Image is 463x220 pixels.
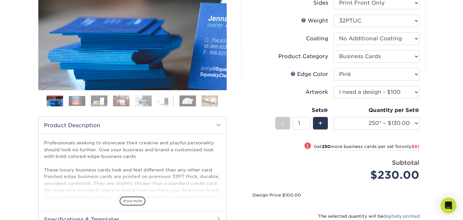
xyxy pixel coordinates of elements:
[120,197,145,205] span: show more
[318,118,323,128] span: +
[392,159,419,166] strong: Subtotal
[383,214,420,219] a: digitally printed
[47,93,63,110] img: Business Cards 01
[202,95,218,107] img: Business Cards 08
[281,118,284,128] span: -
[39,117,226,134] h2: Product Description
[69,96,85,106] img: Business Cards 02
[282,193,301,198] span: $100.00
[290,70,328,78] div: Edge Color
[113,95,130,107] img: Business Cards 04
[157,95,174,107] img: Business Cards 06
[314,144,419,151] small: Get more business cards per set for
[441,198,456,213] div: Open Intercom Messenger
[338,167,419,183] div: $230.00
[411,144,419,149] span: $61
[333,106,419,114] div: Quantity per Set
[91,95,107,107] img: Business Cards 03
[306,35,328,43] div: Coating
[322,144,330,149] strong: 250
[402,144,419,149] span: only
[301,17,328,25] div: Weight
[179,95,196,107] img: Business Cards 07
[305,88,328,96] div: Artwork
[317,214,420,219] small: The selected quantity will be
[307,143,308,150] span: !
[252,193,301,198] small: Design Price:
[278,53,328,60] div: Product Category
[275,106,328,114] div: Sets
[135,95,152,107] img: Business Cards 05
